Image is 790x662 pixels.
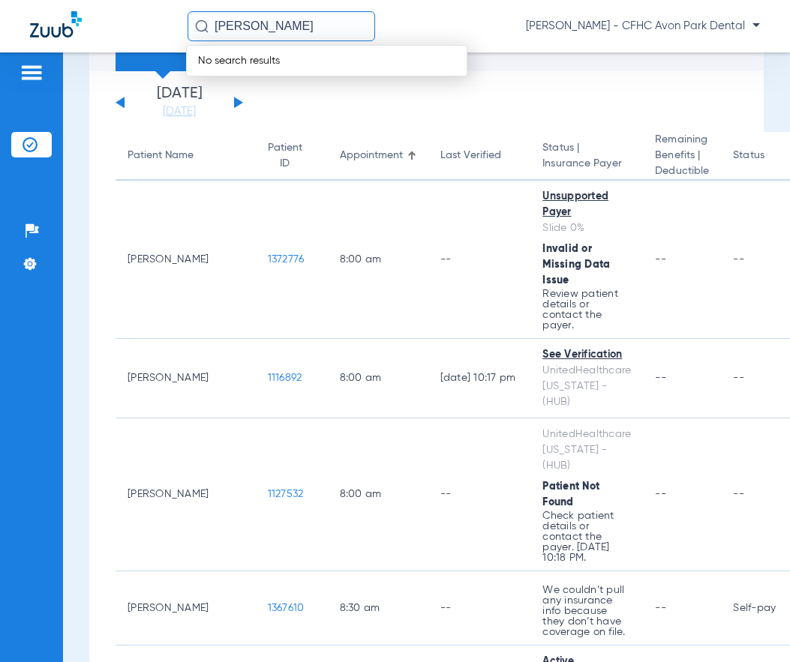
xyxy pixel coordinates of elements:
[655,489,666,499] span: --
[542,156,631,172] span: Insurance Payer
[542,481,599,508] span: Patient Not Found
[643,132,721,181] th: Remaining Benefits |
[542,427,631,474] div: UnitedHealthcare [US_STATE] - (HUB)
[20,64,44,82] img: hamburger-icon
[526,19,760,34] span: [PERSON_NAME] - CFHC Avon Park Dental
[134,86,224,119] li: [DATE]
[268,140,316,172] div: Patient ID
[542,220,631,236] div: Slide 0%
[188,11,375,41] input: Search for patients
[542,244,610,286] span: Invalid or Missing Data Issue
[655,603,666,613] span: --
[655,373,666,383] span: --
[128,148,194,163] div: Patient Name
[116,571,256,646] td: [PERSON_NAME]
[542,363,631,410] div: UnitedHealthcare [US_STATE] - (HUB)
[530,132,643,181] th: Status |
[328,418,428,571] td: 8:00 AM
[268,254,305,265] span: 1372776
[340,148,416,163] div: Appointment
[542,511,631,563] p: Check patient details or contact the payer. [DATE] 10:18 PM.
[128,148,244,163] div: Patient Name
[542,289,631,331] p: Review patient details or contact the payer.
[542,585,631,637] p: We couldn’t pull any insurance info because they don’t have coverage on file.
[440,148,519,163] div: Last Verified
[268,373,302,383] span: 1116892
[428,571,531,646] td: --
[134,104,224,119] a: [DATE]
[268,603,305,613] span: 1367610
[116,339,256,418] td: [PERSON_NAME]
[428,339,531,418] td: [DATE] 10:17 PM
[340,148,403,163] div: Appointment
[428,418,531,571] td: --
[542,189,631,220] div: Unsupported Payer
[428,181,531,339] td: --
[30,11,82,37] img: Zuub Logo
[116,418,256,571] td: [PERSON_NAME]
[440,148,501,163] div: Last Verified
[328,181,428,339] td: 8:00 AM
[195,19,209,33] img: Search Icon
[655,254,666,265] span: --
[187,55,291,66] span: No search results
[715,590,790,662] iframe: Chat Widget
[328,339,428,418] td: 8:00 AM
[268,489,304,499] span: 1127532
[116,181,256,339] td: [PERSON_NAME]
[328,571,428,646] td: 8:30 AM
[655,163,709,179] span: Deductible
[268,140,302,172] div: Patient ID
[542,347,631,363] div: See Verification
